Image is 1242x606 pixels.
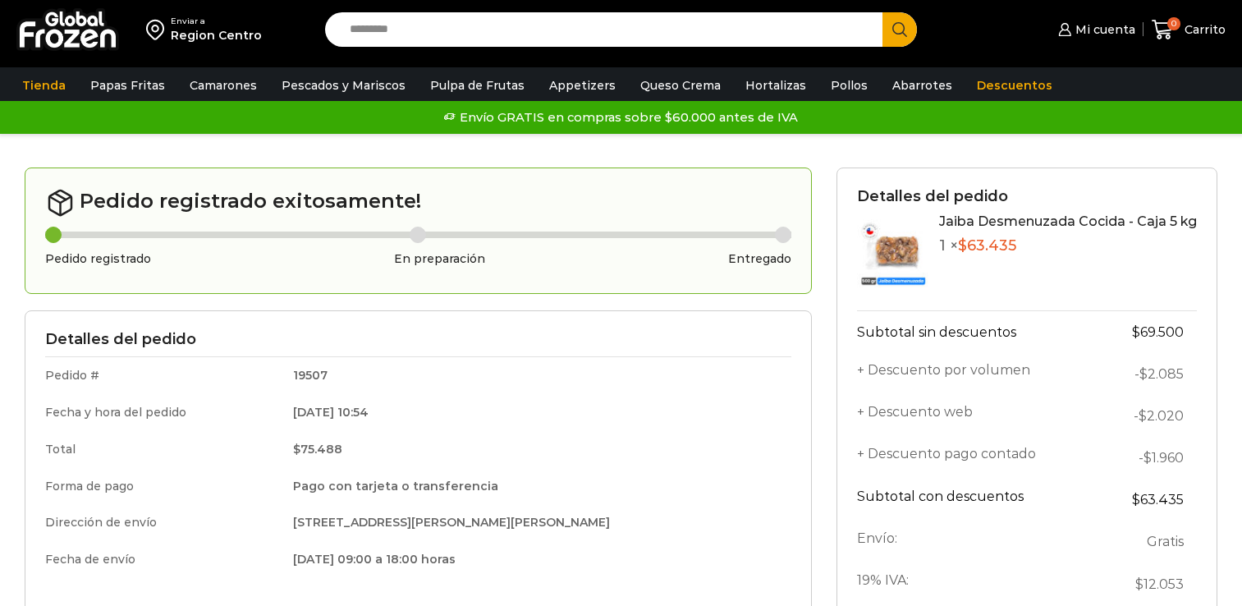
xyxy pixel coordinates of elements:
a: Abarrotes [884,70,960,101]
th: + Descuento pago contado [857,437,1093,479]
p: 1 × [939,237,1197,255]
h2: Pedido registrado exitosamente! [45,188,791,218]
td: [DATE] 09:00 a 18:00 horas [282,541,791,575]
bdi: 2.020 [1139,408,1184,424]
td: [DATE] 10:54 [282,394,791,431]
span: $ [958,236,967,255]
span: $ [1132,492,1140,507]
a: Appetizers [541,70,624,101]
th: Subtotal con descuentos [857,479,1093,521]
bdi: 2.085 [1139,366,1184,382]
td: Fecha y hora del pedido [45,394,282,431]
td: Fecha de envío [45,541,282,575]
a: Pollos [823,70,876,101]
td: Dirección de envío [45,504,282,541]
h3: Detalles del pedido [857,188,1197,206]
span: 12.053 [1135,576,1184,592]
span: Carrito [1180,21,1226,38]
td: [STREET_ADDRESS][PERSON_NAME][PERSON_NAME] [282,504,791,541]
a: Queso Crema [632,70,729,101]
td: Total [45,431,282,468]
span: Mi cuenta [1071,21,1135,38]
th: Subtotal sin descuentos [857,310,1093,353]
h3: En preparación [394,252,485,266]
a: Tienda [14,70,74,101]
a: 0 Carrito [1152,11,1226,49]
td: Pago con tarjeta o transferencia [282,468,791,505]
bdi: 75.488 [293,442,342,457]
bdi: 1.960 [1143,450,1184,466]
h3: Detalles del pedido [45,331,791,349]
span: $ [1135,576,1143,592]
a: Papas Fritas [82,70,173,101]
td: Pedido # [45,357,282,394]
a: Pescados y Mariscos [273,70,414,101]
button: Search button [882,12,917,47]
a: Hortalizas [737,70,814,101]
span: $ [1139,408,1147,424]
img: address-field-icon.svg [146,16,171,44]
a: Descuentos [969,70,1061,101]
a: Pulpa de Frutas [422,70,533,101]
span: $ [1139,366,1148,382]
td: - [1093,395,1197,437]
td: Forma de pago [45,468,282,505]
td: - [1093,437,1197,479]
span: $ [1132,324,1140,340]
bdi: 63.435 [958,236,1016,255]
span: $ [1143,450,1152,466]
td: Gratis [1093,521,1197,562]
a: Jaiba Desmenuzada Cocida - Caja 5 kg [939,213,1197,229]
h3: Pedido registrado [45,252,151,266]
th: Envío: [857,521,1093,562]
span: $ [293,442,300,457]
a: Camarones [181,70,265,101]
span: 0 [1167,17,1180,30]
div: Region Centro [171,27,262,44]
td: - [1093,353,1197,395]
h3: Entregado [728,252,791,266]
bdi: 69.500 [1132,324,1184,340]
td: 19507 [282,357,791,394]
a: Mi cuenta [1054,13,1134,46]
bdi: 63.435 [1132,492,1184,507]
th: 19% IVA: [857,563,1093,605]
th: + Descuento por volumen [857,353,1093,395]
th: + Descuento web [857,395,1093,437]
div: Enviar a [171,16,262,27]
